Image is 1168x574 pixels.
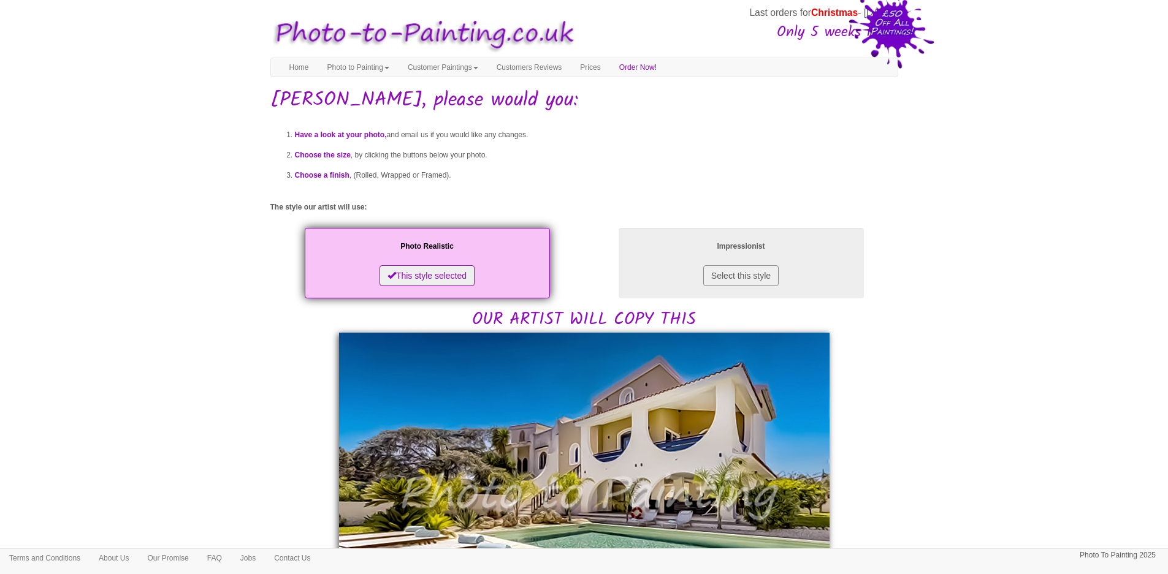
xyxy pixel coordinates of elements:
[231,549,265,567] a: Jobs
[280,58,318,77] a: Home
[318,58,399,77] a: Photo to Painting
[270,225,898,330] h2: OUR ARTIST WILL COPY THIS
[138,549,197,567] a: Our Promise
[631,240,852,253] p: Impressionist
[317,240,538,253] p: Photo Realistic
[264,11,578,58] img: Photo to Painting
[703,265,779,286] button: Select this style
[270,202,367,213] label: The style our artist will use:
[399,58,487,77] a: Customer Paintings
[811,7,858,18] span: Christmas
[265,549,319,567] a: Contact Us
[580,25,894,40] h3: Only 5 weeks left!
[749,7,893,18] span: Last orders for - [DATE]
[380,265,475,286] button: This style selected
[487,58,571,77] a: Customers Reviews
[90,549,138,567] a: About Us
[198,549,231,567] a: FAQ
[295,165,898,186] li: , (Rolled, Wrapped or Framed).
[270,89,898,111] h1: [PERSON_NAME], please would you:
[295,130,387,139] span: Have a look at your photo,
[571,58,609,77] a: Prices
[1080,549,1156,562] p: Photo To Painting 2025
[295,125,898,145] li: and email us if you would like any changes.
[610,58,666,77] a: Order Now!
[295,145,898,165] li: , by clicking the buttons below your photo.
[295,151,351,159] span: Choose the size
[295,171,349,179] span: Choose a finish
